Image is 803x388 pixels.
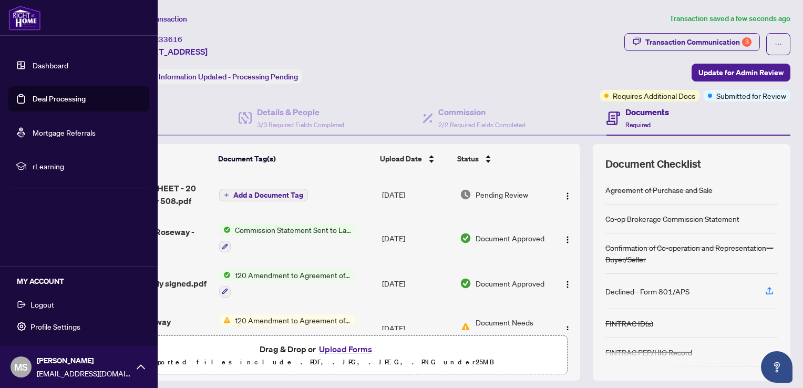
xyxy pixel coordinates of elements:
[130,69,302,84] div: Status:
[698,64,784,81] span: Update for Admin Review
[624,33,760,51] button: Transaction Communication3
[219,314,355,343] button: Status Icon120 Amendment to Agreement of Purchase and Sale
[605,346,692,358] div: FINTRAC PEP/HIO Record
[559,186,576,203] button: Logo
[131,14,187,24] span: View Transaction
[692,64,790,81] button: Update for Admin Review
[742,37,751,47] div: 3
[159,72,298,81] span: Information Updated - Processing Pending
[563,280,572,289] img: Logo
[645,34,751,50] div: Transaction Communication
[231,314,355,326] span: 120 Amendment to Agreement of Purchase and Sale
[613,90,695,101] span: Requires Additional Docs
[30,296,54,313] span: Logout
[378,306,456,351] td: [DATE]
[476,189,528,200] span: Pending Review
[233,191,303,199] span: Add a Document Tag
[563,192,572,200] img: Logo
[625,106,669,118] h4: Documents
[476,232,544,244] span: Document Approved
[605,285,689,297] div: Declined - Form 801/APS
[460,278,471,289] img: Document Status
[378,216,456,261] td: [DATE]
[605,157,701,171] span: Document Checklist
[214,144,376,173] th: Document Tag(s)
[605,184,713,196] div: Agreement of Purchase and Sale
[376,144,453,173] th: Upload Date
[33,128,96,137] a: Mortgage Referrals
[559,275,576,292] button: Logo
[563,325,572,334] img: Logo
[316,342,375,356] button: Upload Forms
[605,213,739,224] div: Co-op Brokerage Commission Statement
[159,35,182,44] span: 33616
[219,314,231,326] img: Status Icon
[231,269,355,281] span: 120 Amendment to Agreement of Purchase and Sale
[219,188,308,202] button: Add a Document Tag
[476,316,549,340] span: Document Needs Work
[219,269,355,298] button: Status Icon120 Amendment to Agreement of Purchase and Sale
[219,189,308,201] button: Add a Document Tag
[460,232,471,244] img: Document Status
[460,322,471,334] img: Document Status
[224,192,229,198] span: plus
[438,106,526,118] h4: Commission
[33,94,86,104] a: Deal Processing
[219,269,231,281] img: Status Icon
[559,320,576,336] button: Logo
[605,242,778,265] div: Confirmation of Co-operation and Representation—Buyer/Seller
[460,189,471,200] img: Document Status
[378,173,456,216] td: [DATE]
[14,360,28,374] span: MS
[716,90,786,101] span: Submitted for Review
[257,106,344,118] h4: Details & People
[33,160,142,172] span: rLearning
[457,153,479,165] span: Status
[37,355,131,366] span: [PERSON_NAME]
[130,45,208,58] span: [STREET_ADDRESS]
[8,295,149,313] button: Logout
[559,230,576,247] button: Logo
[438,121,526,129] span: 2/2 Required Fields Completed
[380,153,422,165] span: Upload Date
[219,224,355,252] button: Status IconCommission Statement Sent to Lawyer
[219,224,231,236] img: Status Icon
[476,278,544,289] span: Document Approved
[625,121,651,129] span: Required
[453,144,550,173] th: Status
[37,367,131,379] span: [EMAIL_ADDRESS][DOMAIN_NAME]
[605,318,653,329] div: FINTRAC ID(s)
[563,236,572,244] img: Logo
[68,336,567,375] span: Drag & Drop orUpload FormsSupported files include .PDF, .JPG, .JPEG, .PNG under25MB
[8,318,149,335] button: Profile Settings
[775,40,782,48] span: ellipsis
[378,261,456,306] td: [DATE]
[30,318,80,335] span: Profile Settings
[761,351,792,383] button: Open asap
[257,121,344,129] span: 3/3 Required Fields Completed
[260,342,375,356] span: Drag & Drop or
[33,60,68,70] a: Dashboard
[74,356,561,369] p: Supported files include .PDF, .JPG, .JPEG, .PNG under 25 MB
[8,5,41,30] img: logo
[17,275,149,287] h5: MY ACCOUNT
[670,13,790,25] article: Transaction saved a few seconds ago
[231,224,355,236] span: Commission Statement Sent to Lawyer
